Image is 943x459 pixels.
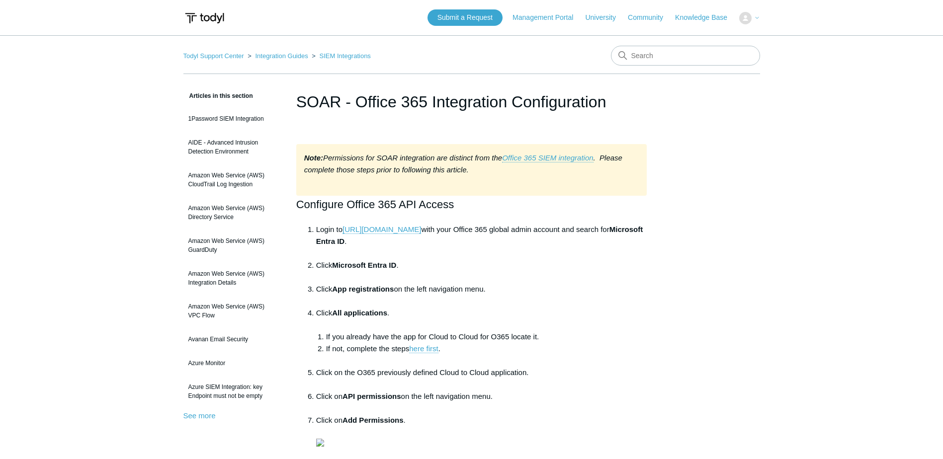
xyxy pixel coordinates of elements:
[513,12,583,23] a: Management Portal
[585,12,625,23] a: University
[183,52,244,60] a: Todyl Support Center
[316,259,647,283] li: Click .
[183,166,281,194] a: Amazon Web Service (AWS) CloudTrail Log Ingestion
[183,264,281,292] a: Amazon Web Service (AWS) Integration Details
[304,153,323,162] strong: Note:
[628,12,673,23] a: Community
[183,297,281,325] a: Amazon Web Service (AWS) VPC Flow
[409,344,438,353] a: here first
[502,153,593,162] a: Office 365 SIEM integration
[675,12,737,23] a: Knowledge Base
[316,439,324,447] img: 28485733445395
[326,331,647,343] li: If you already have the app for Cloud to Cloud for O365 locate it.
[183,52,246,60] li: Todyl Support Center
[343,416,404,424] strong: Add Permissions
[343,225,421,234] a: [URL][DOMAIN_NAME]
[183,133,281,161] a: AIDE - Advanced Intrusion Detection Environment
[316,307,647,367] li: Click .
[296,196,647,213] h2: Configure Office 365 API Access
[326,343,647,367] li: If not, complete the steps .
[183,411,216,420] a: See more
[332,285,394,293] strong: App registrations
[183,330,281,349] a: Avanan Email Security
[316,367,647,390] li: Click on the O365 previously defined Cloud to Cloud application.
[343,392,401,400] strong: API permissions
[183,109,281,128] a: 1Password SIEM Integration
[304,153,622,174] em: Permissions for SOAR integration are distinct from the . Please complete those steps prior to fol...
[316,283,647,307] li: Click on the left navigation menu.
[316,224,647,259] li: Login to with your Office 365 global admin account and search for .
[320,52,371,60] a: SIEM Integrations
[183,354,281,373] a: Azure Monitor
[246,52,310,60] li: Integration Guides
[316,225,643,245] strong: Microsoft Entra ID
[332,308,387,317] strong: All applications
[183,9,226,27] img: Todyl Support Center Help Center home page
[183,92,253,99] span: Articles in this section
[296,90,647,114] h1: SOAR - Office 365 Integration Configuration
[428,9,503,26] a: Submit a Request
[255,52,308,60] a: Integration Guides
[183,199,281,227] a: Amazon Web Service (AWS) Directory Service
[332,261,396,269] strong: Microsoft Entra ID
[183,378,281,405] a: Azure SIEM Integration: key Endpoint must not be empty
[183,231,281,259] a: Amazon Web Service (AWS) GuardDuty
[310,52,371,60] li: SIEM Integrations
[611,46,760,66] input: Search
[316,390,647,414] li: Click on on the left navigation menu.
